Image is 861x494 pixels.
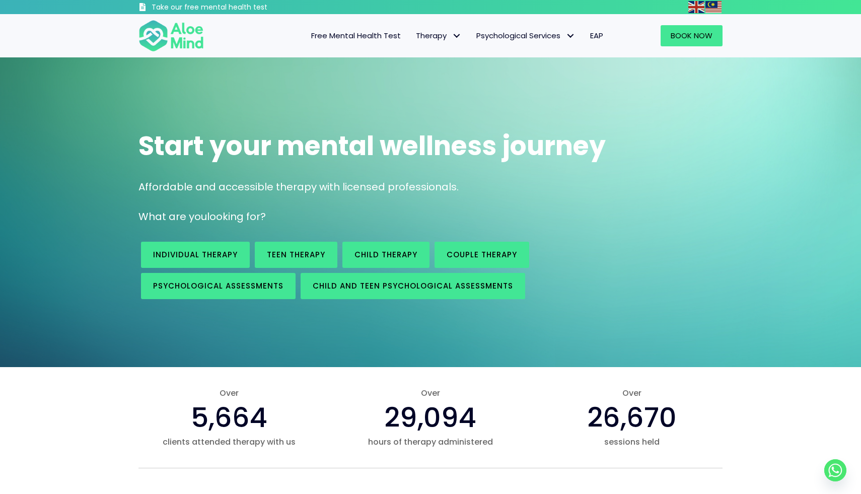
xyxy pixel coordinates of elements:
span: Individual therapy [153,249,238,260]
span: 26,670 [587,398,677,437]
span: Book Now [671,30,712,41]
a: Child and Teen Psychological assessments [301,273,525,299]
span: Over [541,387,723,399]
a: Individual therapy [141,242,250,268]
img: en [688,1,704,13]
nav: Menu [217,25,611,46]
span: Couple therapy [447,249,517,260]
a: EAP [583,25,611,46]
img: ms [705,1,722,13]
span: Teen Therapy [267,249,325,260]
p: Affordable and accessible therapy with licensed professionals. [138,180,723,194]
a: Book Now [661,25,723,46]
a: Teen Therapy [255,242,337,268]
span: clients attended therapy with us [138,436,320,448]
span: Child Therapy [354,249,417,260]
span: Over [138,387,320,399]
a: Psychological ServicesPsychological Services: submenu [469,25,583,46]
a: Psychological assessments [141,273,296,299]
a: TherapyTherapy: submenu [408,25,469,46]
span: What are you [138,209,207,224]
span: EAP [590,30,603,41]
span: 5,664 [191,398,267,437]
span: sessions held [541,436,723,448]
span: Free Mental Health Test [311,30,401,41]
span: Child and Teen Psychological assessments [313,280,513,291]
a: Free Mental Health Test [304,25,408,46]
span: Psychological Services: submenu [563,29,578,43]
span: Over [340,387,521,399]
span: Psychological Services [476,30,575,41]
span: looking for? [207,209,266,224]
img: Aloe mind Logo [138,19,204,52]
h3: Take our free mental health test [152,3,321,13]
a: Take our free mental health test [138,3,321,14]
span: Therapy: submenu [449,29,464,43]
span: 29,094 [384,398,476,437]
span: hours of therapy administered [340,436,521,448]
span: Start your mental wellness journey [138,127,606,164]
a: Whatsapp [824,459,846,481]
a: Couple therapy [435,242,529,268]
a: English [688,1,705,13]
span: Psychological assessments [153,280,283,291]
span: Therapy [416,30,461,41]
a: Malay [705,1,723,13]
a: Child Therapy [342,242,429,268]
